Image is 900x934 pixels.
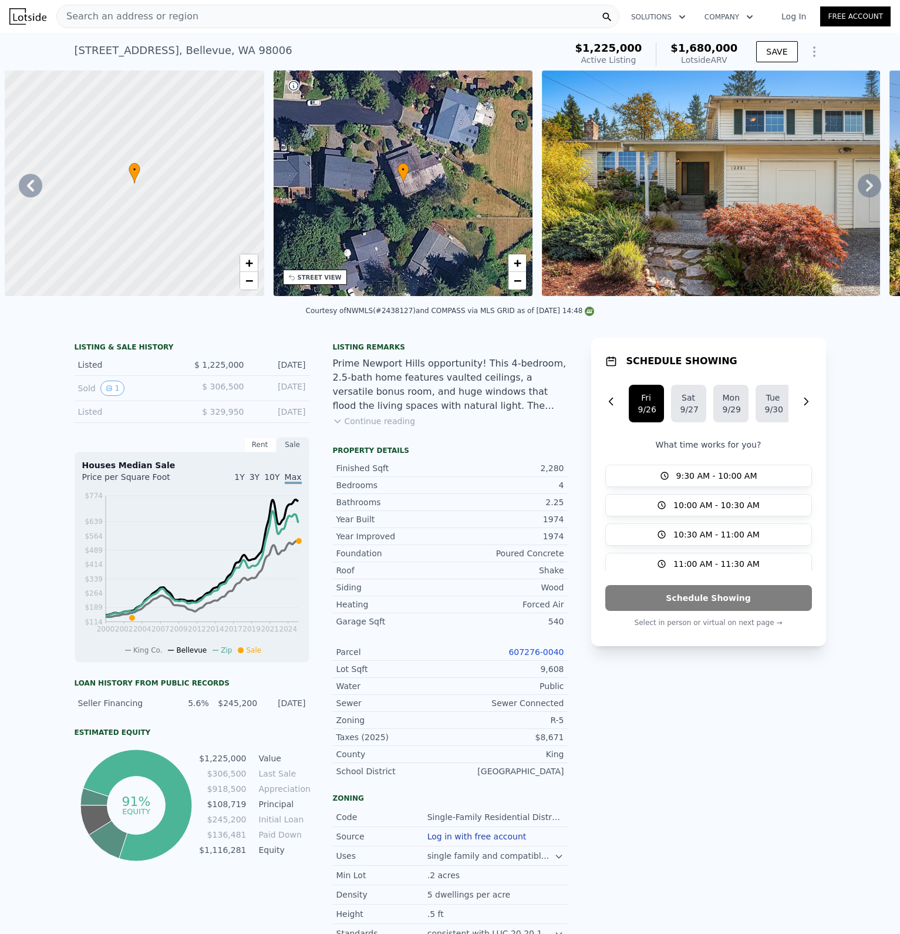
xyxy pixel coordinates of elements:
[638,392,655,404] div: Fri
[450,680,564,692] div: Public
[75,678,309,688] div: Loan history from public records
[605,465,812,487] button: 9:30 AM - 10:00 AM
[9,8,46,25] img: Lotside
[336,680,450,692] div: Water
[820,6,891,26] a: Free Account
[129,164,140,175] span: •
[257,767,309,780] td: Last Sale
[450,714,564,726] div: R-5
[336,889,427,901] div: Density
[670,54,737,66] div: Lotside ARV
[508,647,564,657] a: 607276-0040
[306,307,595,315] div: Courtesy of NWMLS (#2438127) and COMPASS via MLS GRID as of [DATE] 14:48
[508,272,526,290] a: Zoom out
[82,459,302,471] div: Houses Median Sale
[450,599,564,610] div: Forced Air
[277,437,309,452] div: Sale
[673,499,760,511] span: 10:00 AM - 10:30 AM
[78,359,183,371] div: Listed
[803,40,826,63] button: Show Options
[78,381,183,396] div: Sold
[257,828,309,841] td: Paid Down
[605,494,812,516] button: 10:00 AM - 10:30 AM
[333,794,568,803] div: Zoning
[250,472,259,482] span: 3Y
[336,513,450,525] div: Year Built
[333,342,568,352] div: Listing remarks
[450,513,564,525] div: 1974
[427,811,564,823] div: Single-Family Residential Districts
[216,697,257,709] div: $245,200
[427,850,555,862] div: single family and compatible related activities; attached dwellings with AH suffix
[85,518,103,526] tspan: $639
[542,70,879,296] img: Sale: 169786119 Parcel: 97835857
[581,55,636,65] span: Active Listing
[427,889,513,901] div: 5 dwellings per acre
[450,582,564,593] div: Wood
[336,616,450,627] div: Garage Sqft
[202,407,244,416] span: $ 329,950
[450,697,564,709] div: Sewer Connected
[188,625,206,633] tspan: 2012
[206,625,224,633] tspan: 2014
[680,404,697,415] div: 9/27
[167,697,208,709] div: 5.6%
[336,547,450,559] div: Foundation
[723,404,739,415] div: 9/29
[198,828,247,841] td: $136,481
[96,625,114,633] tspan: 2000
[427,832,527,841] button: Log in with free account
[756,385,791,422] button: Tue9/30
[575,42,642,54] span: $1,225,000
[279,625,297,633] tspan: 2024
[82,471,192,490] div: Price per Square Foot
[767,11,820,22] a: Log In
[198,752,247,765] td: $1,225,000
[85,546,103,555] tspan: $489
[756,41,797,62] button: SAVE
[508,254,526,272] a: Zoom in
[450,748,564,760] div: King
[336,582,450,593] div: Siding
[673,529,760,540] span: 10:30 AM - 11:00 AM
[129,163,140,183] div: •
[336,479,450,491] div: Bedrooms
[336,731,450,743] div: Taxes (2025)
[298,273,342,282] div: STREET VIEW
[514,273,521,288] span: −
[170,625,188,633] tspan: 2009
[676,470,757,482] span: 9:30 AM - 10:00 AM
[257,798,309,811] td: Principal
[713,385,749,422] button: Mon9/29
[257,752,309,765] td: Value
[234,472,244,482] span: 1Y
[221,646,232,654] span: Zip
[198,767,247,780] td: $306,500
[254,381,306,396] div: [DATE]
[85,603,103,612] tspan: $189
[336,496,450,508] div: Bathrooms
[680,392,697,404] div: Sat
[671,385,706,422] button: Sat9/27
[75,42,292,59] div: [STREET_ADDRESS] , Bellevue , WA 98006
[622,6,695,28] button: Solutions
[626,354,737,368] h1: SCHEDULE SHOWING
[254,406,306,418] div: [DATE]
[246,646,261,654] span: Sale
[257,813,309,826] td: Initial Loan
[114,625,133,633] tspan: 2002
[336,462,450,474] div: Finished Sqft
[242,625,261,633] tspan: 2019
[336,599,450,610] div: Heating
[57,9,198,23] span: Search an address or region
[257,782,309,795] td: Appreciation
[605,553,812,575] button: 11:00 AM - 11:30 AM
[605,616,812,630] p: Select in person or virtual on next page →
[336,697,450,709] div: Sewer
[673,558,760,570] span: 11:00 AM - 11:30 AM
[336,748,450,760] div: County
[198,798,247,811] td: $108,719
[605,439,812,451] p: What time works for you?
[450,530,564,542] div: 1974
[85,560,103,569] tspan: $414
